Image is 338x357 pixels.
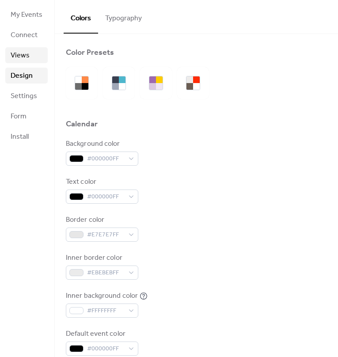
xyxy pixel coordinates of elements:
[87,306,124,316] span: #FFFFFFFF
[66,139,137,149] div: Background color
[11,111,27,122] span: Form
[5,108,48,124] a: Form
[87,192,124,202] span: #000000FF
[66,177,137,187] div: Text color
[11,71,33,81] span: Design
[66,47,114,58] div: Color Presets
[5,47,48,63] a: Views
[87,154,124,164] span: #000000FF
[66,215,137,225] div: Border color
[11,50,30,61] span: Views
[5,68,48,84] a: Design
[66,329,137,339] div: Default event color
[66,291,138,301] div: Inner background color
[11,30,38,41] span: Connect
[11,91,37,102] span: Settings
[5,27,48,43] a: Connect
[11,10,42,20] span: My Events
[66,253,137,263] div: Inner border color
[5,88,48,104] a: Settings
[5,7,48,23] a: My Events
[66,119,98,129] div: Calendar
[87,230,124,240] span: #E7E7E7FF
[87,268,124,278] span: #EBEBEBFF
[5,129,48,144] a: Install
[87,344,124,354] span: #000000FF
[11,132,29,142] span: Install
